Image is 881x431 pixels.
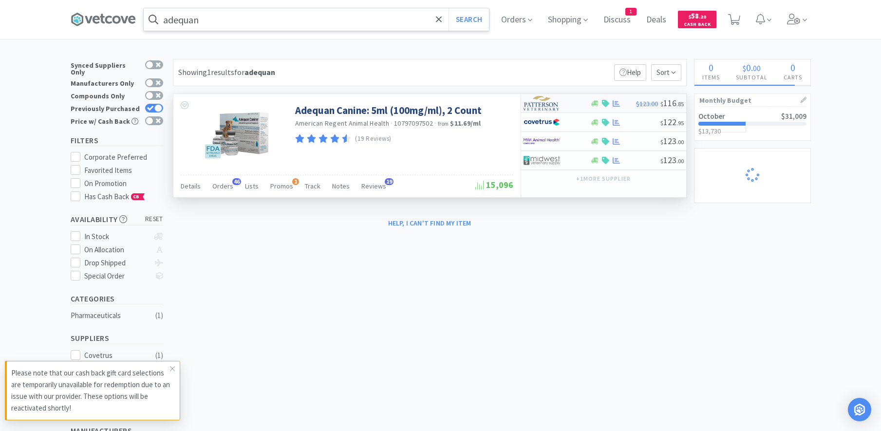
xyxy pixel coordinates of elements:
[698,127,721,135] span: $13,730
[660,154,684,166] span: 123
[11,367,170,414] p: Please note that our cash back gift card selections are temporarily unavailable for redemption du...
[438,120,449,127] span: from
[676,138,684,146] span: . 00
[694,73,728,82] h4: Items
[524,134,560,149] img: f6b2451649754179b5b4e0c70c3f7cb0_2.png
[743,63,746,73] span: $
[636,99,658,108] span: $123.00
[694,107,810,140] a: October$31,009$13,730
[699,94,806,107] h1: Monthly Budget
[524,115,560,130] img: 77fca1acd8b6420a9015268ca798ef17_1.png
[181,182,201,190] span: Details
[361,182,386,190] span: Reviews
[144,8,489,31] input: Search by item, sku, manufacturer, ingredient, size...
[71,135,163,146] h5: Filters
[660,116,684,128] span: 122
[244,67,275,77] strong: adequan
[145,214,163,225] span: reset
[245,182,259,190] span: Lists
[332,182,350,190] span: Notes
[84,178,163,189] div: On Promotion
[71,78,140,87] div: Manufacturers Only
[394,119,433,128] span: 10797097502
[131,194,141,200] span: CB
[676,100,684,108] span: . 85
[614,64,646,81] p: Help
[84,151,163,163] div: Corporate Preferred
[689,14,691,20] span: $
[71,333,163,344] h5: Suppliers
[676,119,684,127] span: . 95
[234,67,275,77] span: for
[178,66,275,79] div: Showing 1 results
[84,244,149,256] div: On Allocation
[776,73,810,82] h4: Carts
[84,192,145,201] span: Has Cash Back
[449,8,489,31] button: Search
[84,270,149,282] div: Special Order
[689,11,706,20] span: 58
[660,119,663,127] span: $
[571,172,635,186] button: +1more supplier
[728,73,776,82] h4: Subtotal
[848,398,871,421] div: Open Intercom Messenger
[524,96,560,111] img: f5e969b455434c6296c6d81ef179fa71_3.png
[84,350,145,361] div: Covetrus
[84,257,149,269] div: Drop Shipped
[355,134,392,144] p: (19 Reviews)
[84,231,149,243] div: In Stock
[270,182,293,190] span: Promos
[699,14,706,20] span: . 20
[698,112,725,120] h2: October
[84,165,163,176] div: Favorited Items
[434,119,436,128] span: ·
[475,179,513,190] span: 15,096
[728,63,776,73] div: .
[781,112,806,121] span: $31,009
[385,178,394,185] span: 19
[232,178,241,185] span: 46
[382,215,477,231] button: Help, I can't find my item
[709,61,713,74] span: 0
[295,104,482,117] a: Adequan Canine: 5ml (100mg/ml), 2 Count
[295,119,389,128] a: American Regent Animal Health
[71,116,140,125] div: Price w/ Cash Back
[660,157,663,165] span: $
[391,119,393,128] span: ·
[155,310,163,321] div: ( 1 )
[71,91,140,99] div: Compounds Only
[678,6,716,33] a: $58.20Cash Back
[450,119,481,128] strong: $11.69 / ml
[684,22,711,28] span: Cash Back
[71,310,150,321] div: Pharmaceuticals
[753,63,761,73] span: 00
[71,293,163,304] h5: Categories
[292,178,299,185] span: 1
[626,8,636,15] span: 1
[305,182,320,190] span: Track
[71,214,163,225] h5: Availability
[205,104,268,167] img: 99e46777622e48daa23370cf68523b29_269209.jpeg
[660,100,663,108] span: $
[212,182,233,190] span: Orders
[71,60,140,75] div: Synced Suppliers Only
[660,135,684,147] span: 123
[676,157,684,165] span: . 00
[660,97,684,109] span: 116
[642,16,670,24] a: Deals
[71,104,140,112] div: Previously Purchased
[660,138,663,146] span: $
[746,61,751,74] span: 0
[651,64,681,81] span: Sort
[155,350,163,361] div: ( 1 )
[600,16,635,24] a: Discuss1
[790,61,795,74] span: 0
[524,153,560,168] img: 4dd14cff54a648ac9e977f0c5da9bc2e_5.png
